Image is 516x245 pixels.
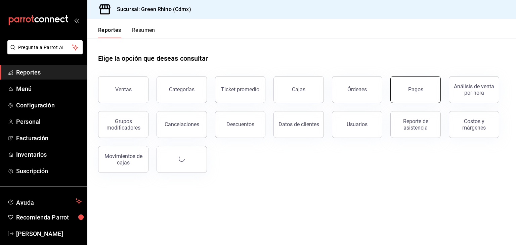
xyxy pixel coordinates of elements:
[215,111,265,138] button: Descuentos
[395,118,436,131] div: Reporte de asistencia
[74,17,79,23] button: open_drawer_menu
[98,53,208,63] h1: Elige la opción que deseas consultar
[347,86,367,93] div: Órdenes
[16,101,82,110] span: Configuración
[332,111,382,138] button: Usuarios
[449,111,499,138] button: Costos y márgenes
[16,150,82,159] span: Inventarios
[98,27,155,38] div: navigation tabs
[408,86,423,93] div: Pagos
[102,118,144,131] div: Grupos modificadores
[226,121,254,128] div: Descuentos
[115,86,132,93] div: Ventas
[332,76,382,103] button: Órdenes
[453,83,495,96] div: Análisis de venta por hora
[16,213,82,222] span: Recomienda Parrot
[157,111,207,138] button: Cancelaciones
[132,27,155,38] button: Resumen
[215,76,265,103] button: Ticket promedio
[453,118,495,131] div: Costos y márgenes
[221,86,259,93] div: Ticket promedio
[16,134,82,143] span: Facturación
[157,76,207,103] button: Categorías
[7,40,83,54] button: Pregunta a Parrot AI
[16,68,82,77] span: Reportes
[102,153,144,166] div: Movimientos de cajas
[165,121,199,128] div: Cancelaciones
[347,121,368,128] div: Usuarios
[449,76,499,103] button: Análisis de venta por hora
[16,197,73,205] span: Ayuda
[390,111,441,138] button: Reporte de asistencia
[278,121,319,128] div: Datos de clientes
[98,76,148,103] button: Ventas
[112,5,191,13] h3: Sucursal: Green Rhino (Cdmx)
[169,86,195,93] div: Categorías
[18,44,72,51] span: Pregunta a Parrot AI
[98,27,121,38] button: Reportes
[5,49,83,56] a: Pregunta a Parrot AI
[273,111,324,138] button: Datos de clientes
[390,76,441,103] button: Pagos
[16,117,82,126] span: Personal
[292,86,306,94] div: Cajas
[16,229,82,238] span: [PERSON_NAME]
[98,146,148,173] button: Movimientos de cajas
[273,76,324,103] a: Cajas
[16,84,82,93] span: Menú
[16,166,82,176] span: Suscripción
[98,111,148,138] button: Grupos modificadores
